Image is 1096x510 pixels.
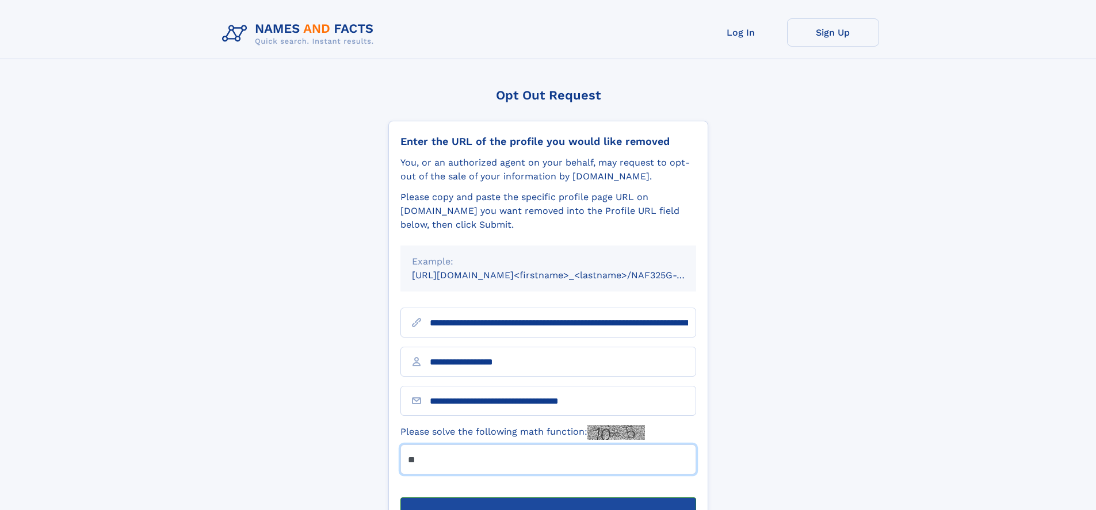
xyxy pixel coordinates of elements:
[217,18,383,49] img: Logo Names and Facts
[400,135,696,148] div: Enter the URL of the profile you would like removed
[400,190,696,232] div: Please copy and paste the specific profile page URL on [DOMAIN_NAME] you want removed into the Pr...
[388,88,708,102] div: Opt Out Request
[695,18,787,47] a: Log In
[787,18,879,47] a: Sign Up
[400,425,645,440] label: Please solve the following math function:
[412,255,685,269] div: Example:
[400,156,696,183] div: You, or an authorized agent on your behalf, may request to opt-out of the sale of your informatio...
[412,270,718,281] small: [URL][DOMAIN_NAME]<firstname>_<lastname>/NAF325G-xxxxxxxx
